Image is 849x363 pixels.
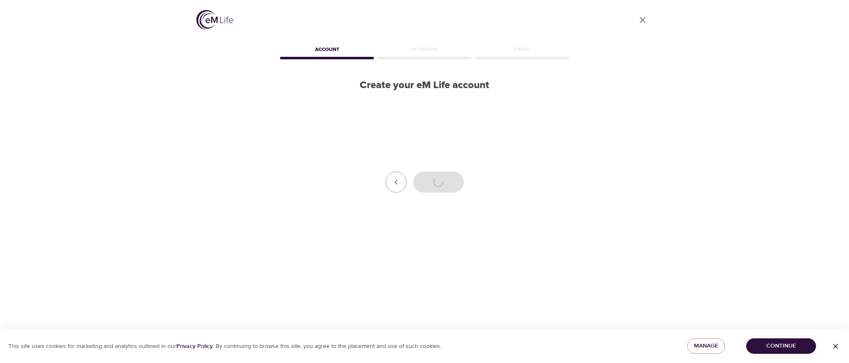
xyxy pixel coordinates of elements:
[633,10,653,30] a: close
[753,341,809,351] span: Continue
[687,338,725,354] button: Manage
[746,338,816,354] button: Continue
[694,341,718,351] span: Manage
[176,343,213,350] a: Privacy Policy
[196,10,233,30] img: logo
[278,79,571,91] h2: Create your eM Life account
